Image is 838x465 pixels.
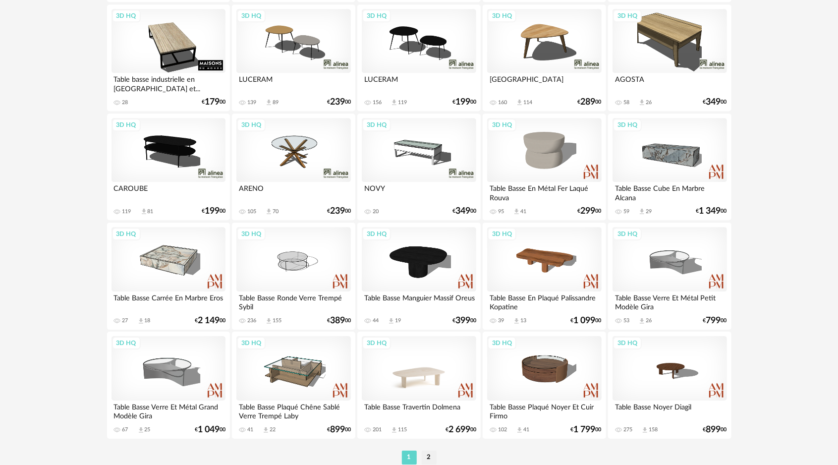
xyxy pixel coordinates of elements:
[122,208,131,215] div: 119
[608,4,731,112] a: 3D HQ AGOSTA 58 Download icon 26 €34900
[232,223,355,330] a: 3D HQ Table Basse Ronde Verre Trempé Sybil 236 Download icon 155 €38900
[112,73,225,93] div: Table basse industrielle en [GEOGRAPHIC_DATA] et...
[237,337,266,349] div: 3D HQ
[422,451,437,465] li: 2
[623,208,629,215] div: 59
[455,99,470,106] span: 199
[498,426,507,433] div: 102
[236,182,350,202] div: ARENO
[112,401,225,420] div: Table Basse Verre Et Métal Grand Modèle Gira
[327,99,351,106] div: € 00
[446,426,476,433] div: € 00
[373,426,382,433] div: 201
[195,426,225,433] div: € 00
[112,228,141,240] div: 3D HQ
[122,317,128,324] div: 27
[402,451,417,465] li: 1
[362,337,391,349] div: 3D HQ
[327,426,351,433] div: € 00
[112,118,141,131] div: 3D HQ
[706,426,721,433] span: 899
[578,99,602,106] div: € 00
[237,9,266,22] div: 3D HQ
[232,114,355,221] a: 3D HQ ARENO 105 Download icon 70 €23900
[270,426,276,433] div: 22
[703,99,727,106] div: € 00
[613,9,642,22] div: 3D HQ
[483,4,606,112] a: 3D HQ [GEOGRAPHIC_DATA] 160 Download icon 114 €28900
[523,99,532,106] div: 114
[452,99,476,106] div: € 00
[357,4,480,112] a: 3D HQ LUCERAM 156 Download icon 119 €19900
[638,208,646,215] span: Download icon
[613,118,642,131] div: 3D HQ
[455,208,470,215] span: 349
[145,317,151,324] div: 18
[330,99,345,106] span: 239
[488,337,516,349] div: 3D HQ
[205,208,220,215] span: 199
[236,291,350,311] div: Table Basse Ronde Verre Trempé Sybil
[198,426,220,433] span: 1 049
[706,317,721,324] span: 799
[273,317,281,324] div: 155
[571,317,602,324] div: € 00
[373,317,379,324] div: 44
[391,99,398,106] span: Download icon
[608,332,731,439] a: 3D HQ Table Basse Noyer Diagil 275 Download icon 158 €89900
[330,208,345,215] span: 239
[265,99,273,106] span: Download icon
[571,426,602,433] div: € 00
[613,182,726,202] div: Table Basse Cube En Marbre Alcana
[107,332,230,439] a: 3D HQ Table Basse Verre Et Métal Grand Modèle Gira 67 Download icon 25 €1 04900
[236,401,350,420] div: Table Basse Plaqué Chêne Sablé Verre Trempé Laby
[498,317,504,324] div: 39
[696,208,727,215] div: € 00
[455,317,470,324] span: 399
[574,426,596,433] span: 1 799
[122,426,128,433] div: 67
[373,99,382,106] div: 156
[137,426,145,434] span: Download icon
[107,114,230,221] a: 3D HQ CAROUBE 119 Download icon 81 €19900
[232,4,355,112] a: 3D HQ LUCERAM 139 Download icon 89 €23900
[107,4,230,112] a: 3D HQ Table basse industrielle en [GEOGRAPHIC_DATA] et... 28 €17900
[357,114,480,221] a: 3D HQ NOVY 20 €34900
[520,208,526,215] div: 41
[483,332,606,439] a: 3D HQ Table Basse Plaqué Noyer Et Cuir Firmo 102 Download icon 41 €1 79900
[112,291,225,311] div: Table Basse Carrée En Marbre Eros
[452,317,476,324] div: € 00
[198,317,220,324] span: 2 149
[362,9,391,22] div: 3D HQ
[145,426,151,433] div: 25
[112,182,225,202] div: CAROUBE
[140,208,148,215] span: Download icon
[646,99,652,106] div: 26
[398,426,407,433] div: 115
[362,228,391,240] div: 3D HQ
[613,291,726,311] div: Table Basse Verre Et Métal Petit Modèle Gira
[488,118,516,131] div: 3D HQ
[202,208,225,215] div: € 00
[247,317,256,324] div: 236
[638,317,646,325] span: Download icon
[395,317,401,324] div: 19
[699,208,721,215] span: 1 349
[578,208,602,215] div: € 00
[205,99,220,106] span: 179
[487,291,601,311] div: Table Basse En Plaqué Palissandre Kopatine
[362,401,476,420] div: Table Basse Travertin Dolmena
[112,9,141,22] div: 3D HQ
[327,317,351,324] div: € 00
[112,337,141,349] div: 3D HQ
[237,118,266,131] div: 3D HQ
[262,426,270,434] span: Download icon
[362,73,476,93] div: LUCERAM
[703,426,727,433] div: € 00
[581,99,596,106] span: 289
[646,208,652,215] div: 29
[327,208,351,215] div: € 00
[613,337,642,349] div: 3D HQ
[623,99,629,106] div: 58
[107,223,230,330] a: 3D HQ Table Basse Carrée En Marbre Eros 27 Download icon 18 €2 14900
